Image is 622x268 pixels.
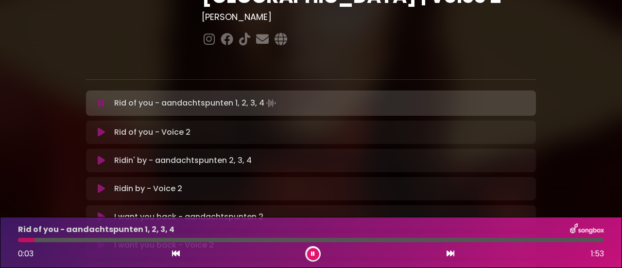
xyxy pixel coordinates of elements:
span: 1:53 [591,248,604,260]
span: 0:03 [18,248,34,259]
img: waveform4.gif [264,96,278,110]
h3: [PERSON_NAME] [202,12,536,22]
p: Rid of you - Voice 2 [114,126,190,138]
p: Rid of you - aandachtspunten 1, 2, 3, 4 [18,224,174,235]
img: songbox-logo-white.png [570,223,604,236]
p: Rid of you - aandachtspunten 1, 2, 3, 4 [114,96,278,110]
p: I want you back - aandachtspunten 2 [114,211,263,223]
p: Ridin by - Voice 2 [114,183,182,195]
p: Ridin' by - aandachtspunten 2, 3, 4 [114,155,252,166]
